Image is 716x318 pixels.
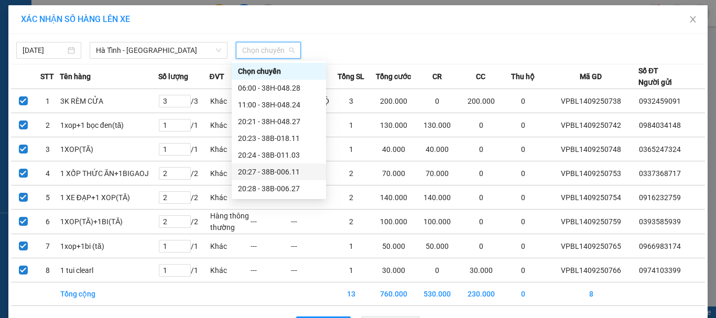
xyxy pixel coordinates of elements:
td: --- [250,210,290,234]
td: 230.000 [459,282,503,306]
td: 50.000 [416,234,460,258]
span: Hà Tĩnh - Hà Nội [96,42,221,58]
span: ĐVT [210,71,224,82]
td: 0 [459,113,503,137]
td: 2 [35,113,59,137]
td: 70.000 [372,161,416,185]
div: Số ĐT Người gửi [638,65,672,88]
td: Khác [210,258,250,282]
span: Tên hàng [60,71,91,82]
input: 14/09/2025 [23,45,66,56]
td: VPBL1409250742 [544,113,638,137]
span: close [689,15,697,24]
td: Khác [210,234,250,258]
td: --- [250,234,290,258]
li: Hotline: 1900252555 [98,39,438,52]
button: Close [678,5,708,35]
td: 200.000 [372,89,416,113]
span: Thu hộ [511,71,535,82]
td: 13 [331,282,372,306]
span: 0932459091 [639,97,681,105]
td: 100.000 [416,210,460,234]
td: 8 [544,282,638,306]
b: GỬI : VP [GEOGRAPHIC_DATA] [13,76,156,111]
td: Khác [210,89,250,113]
td: VPBL1409250753 [544,161,638,185]
span: Số lượng [158,71,188,82]
td: 1 XỐP THỨC ĂN+1BIGAOJ [60,161,158,185]
td: 3 [331,89,372,113]
div: 20:21 - 38H-048.27 [238,116,320,127]
span: 0916232759 [639,193,681,202]
span: Chọn chuyến [242,42,295,58]
td: --- [250,258,290,282]
td: 3K RÈM CỬA [60,89,158,113]
span: Tổng cước [376,71,411,82]
td: / 1 [158,137,209,161]
td: 200.000 [459,89,503,113]
td: 0 [503,258,544,282]
td: VPBL1409250748 [544,137,638,161]
td: / 2 [158,210,209,234]
td: / 2 [158,161,209,185]
td: 0 [503,185,544,210]
li: Cổ Đạm, xã [GEOGRAPHIC_DATA], [GEOGRAPHIC_DATA] [98,26,438,39]
td: 0 [459,234,503,258]
div: 20:23 - 38B-018.11 [238,133,320,144]
td: 1XOP(TĂ) [60,137,158,161]
td: 1 [331,234,372,258]
td: VPBL1409250765 [544,234,638,258]
td: 2 [331,210,372,234]
span: Mã GD [580,71,602,82]
td: 1XOP(TĂ)+1BI(TĂ) [60,210,158,234]
div: Chọn chuyến [238,65,320,77]
td: 0 [503,161,544,185]
td: --- [290,210,331,234]
span: down [215,47,222,53]
td: 1 tui clearl [60,258,158,282]
td: 0 [503,282,544,306]
td: 0 [503,137,544,161]
td: 7 [35,234,59,258]
td: 130.000 [372,113,416,137]
td: VPBL1409250759 [544,210,638,234]
td: --- [290,234,331,258]
span: 0337368717 [639,169,681,178]
td: 6 [35,210,59,234]
td: 0 [503,210,544,234]
td: 1 XE ĐẠP+1 XOP(TĂ) [60,185,158,210]
td: / 1 [158,113,209,137]
span: 0393585939 [639,217,681,226]
img: logo.jpg [13,13,66,65]
div: 06:00 - 38H-048.28 [238,82,320,94]
div: 20:24 - 38B-011.03 [238,149,320,161]
td: 0 [503,89,544,113]
td: 2 [331,161,372,185]
div: 11:00 - 38H-048.24 [238,99,320,111]
td: 1 [331,137,372,161]
div: 20:28 - 38B-006.27 [238,183,320,194]
td: 50.000 [372,234,416,258]
td: 30.000 [372,258,416,282]
td: VPBL1409250766 [544,258,638,282]
td: / 2 [158,185,209,210]
span: 0365247324 [639,145,681,153]
td: 100.000 [372,210,416,234]
td: 530.000 [416,282,460,306]
span: STT [40,71,54,82]
td: / 3 [158,89,209,113]
span: Tổng SL [338,71,364,82]
td: 40.000 [372,137,416,161]
td: Khác [210,185,250,210]
td: 760.000 [372,282,416,306]
td: Hàng thông thường [210,210,250,234]
td: 130.000 [416,113,460,137]
td: 8 [35,258,59,282]
td: VPBL1409250738 [544,89,638,113]
td: Khác [210,137,250,161]
td: 0 [459,185,503,210]
span: 0966983174 [639,242,681,250]
div: 20:27 - 38B-006.11 [238,166,320,178]
td: 0 [416,258,460,282]
div: Chọn chuyến [232,63,326,80]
